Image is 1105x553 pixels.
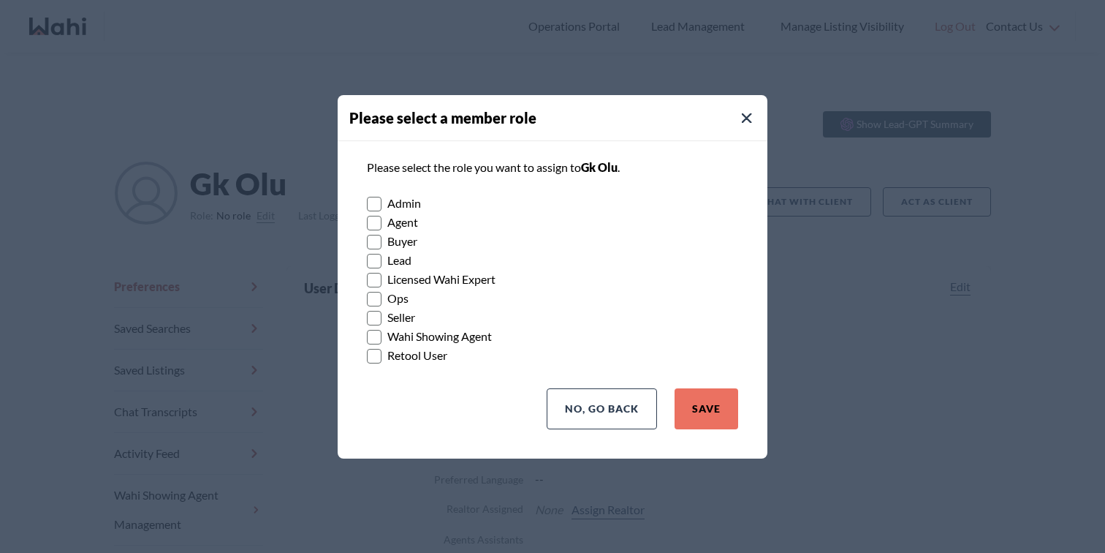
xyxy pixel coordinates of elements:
h4: Please select a member role [349,107,767,129]
label: Ops [367,289,738,308]
label: Lead [367,251,738,270]
button: Close Modal [738,110,756,127]
label: Licensed Wahi Expert [367,270,738,289]
label: Seller [367,308,738,327]
button: Save [675,388,738,429]
label: Buyer [367,232,738,251]
label: Agent [367,213,738,232]
button: No, Go Back [547,388,657,429]
span: Gk Olu [581,160,618,174]
label: Admin [367,194,738,213]
p: Please select the role you want to assign to . [367,159,738,176]
label: Wahi Showing Agent [367,327,738,346]
label: Retool User [367,346,738,365]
